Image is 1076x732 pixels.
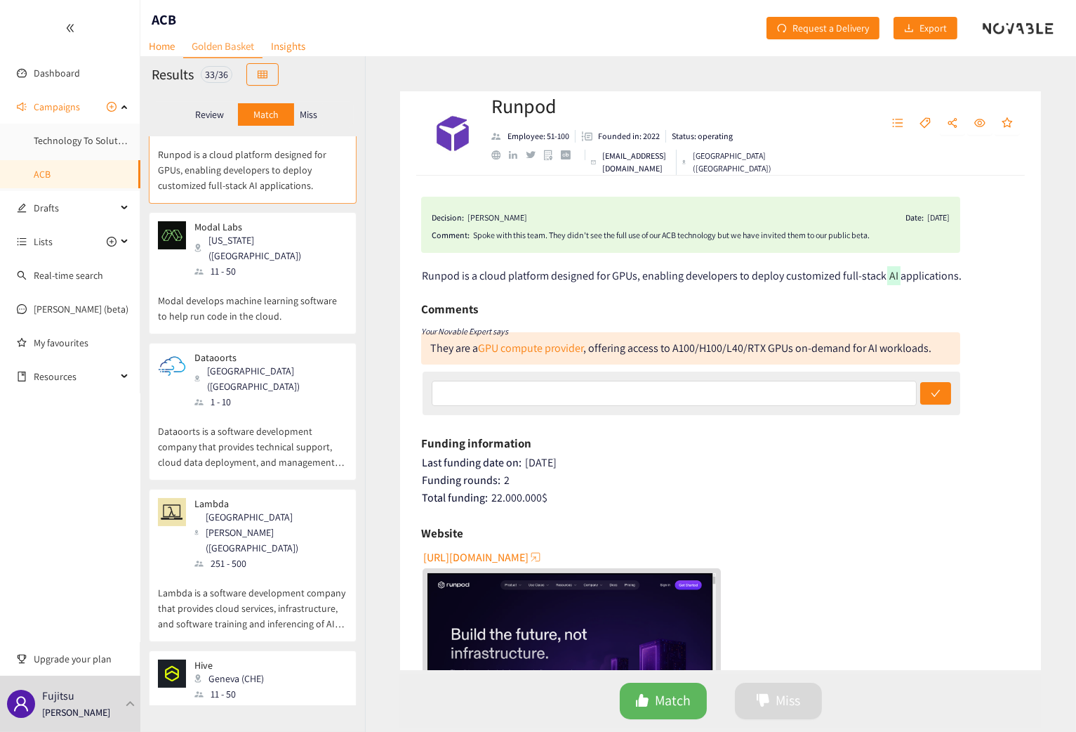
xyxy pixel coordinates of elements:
button: unordered-list [885,112,910,135]
span: Funding rounds: [423,473,501,488]
p: Miss [300,109,317,120]
p: Status: operating [672,130,733,143]
p: [PERSON_NAME] [42,705,110,720]
h6: Website [421,523,463,544]
h2: Results [152,65,194,84]
img: Snapshot of the company's website [158,221,186,249]
div: [GEOGRAPHIC_DATA][PERSON_NAME] ([GEOGRAPHIC_DATA]) [194,509,346,556]
span: Request a Delivery [792,20,869,36]
span: redo [777,23,787,34]
li: Founded in year [576,130,666,143]
p: Runpod is a cloud platform designed for GPUs, enabling developers to deploy customized full-stack... [158,133,347,193]
span: Export [919,20,947,36]
button: likeMatch [620,683,707,719]
img: Company Logo [425,105,481,162]
span: trophy [17,654,27,664]
span: share-alt [947,117,958,130]
span: plus-circle [107,237,117,247]
span: check [931,388,941,400]
a: Insights [263,35,314,57]
button: share-alt [940,112,965,135]
span: Lists [34,228,53,256]
span: Date: [905,211,924,225]
span: book [17,372,27,381]
div: Geneva (CHE) [194,671,272,686]
p: Hive [194,660,264,671]
a: google maps [544,150,562,160]
div: [DATE] [927,211,950,225]
iframe: Chat Widget [1006,665,1076,732]
a: crunchbase [561,150,578,159]
img: Snapshot of the company's website [158,660,186,688]
a: ACB [34,168,51,181]
div: 33 / 36 [201,66,232,83]
span: double-left [65,23,75,33]
span: Decision: [432,211,464,225]
button: redoRequest a Delivery [766,17,879,39]
span: star [1002,117,1013,130]
div: [DATE] [423,456,1021,470]
div: 11 - 50 [194,686,272,702]
button: check [920,382,951,405]
a: My favourites [34,329,129,357]
span: Campaigns [34,93,80,121]
span: applications. [901,268,962,283]
div: [US_STATE] ([GEOGRAPHIC_DATA]) [194,233,346,263]
img: Snapshot of the company's website [158,498,186,526]
p: [EMAIL_ADDRESS][DOMAIN_NAME] [602,150,670,175]
h6: Comments [421,299,478,320]
button: star [995,112,1020,135]
span: Match [655,690,691,712]
a: Technology To Solution-Delivery-Partner Companies [34,134,250,147]
div: They are a , offering access to A100/H100/L40/RTX GPUs on-demand for AI workloads. [430,341,931,355]
span: unordered-list [17,237,27,247]
span: [URL][DOMAIN_NAME] [423,549,529,566]
button: downloadExport [894,17,957,39]
p: Match [253,109,279,120]
a: twitter [526,151,543,158]
span: unordered-list [892,117,903,130]
h1: ACB [152,10,176,30]
span: Upgrade your plan [34,645,129,673]
span: Resources [34,362,117,391]
div: 22.000.000 $ [423,491,1021,505]
button: eye [967,112,992,135]
p: Lambda [194,498,338,509]
a: linkedin [509,151,526,159]
a: [PERSON_NAME] (beta) [34,303,128,315]
span: Runpod is a cloud platform designed for GPUs, enabling developers to deploy customized full-stack [423,268,887,283]
div: 2 [423,473,1021,488]
span: sound [17,102,27,112]
a: GPU compute provider [478,341,583,355]
div: 251 - 500 [194,556,346,571]
i: Your Novable Expert says [421,326,508,336]
p: Modal develops machine learning software to help run code in the cloud. [158,279,347,324]
button: tag [912,112,938,135]
span: download [904,23,914,34]
button: [URL][DOMAIN_NAME] [423,546,543,568]
div: [GEOGRAPHIC_DATA] ([GEOGRAPHIC_DATA]) [194,363,346,394]
span: dislike [756,693,770,710]
p: Dataoorts is a software development company that provides technical support, cloud data deploymen... [158,410,347,470]
span: eye [974,117,985,130]
span: like [635,693,649,710]
div: 11 - 50 [194,263,346,279]
p: Founded in: 2022 [598,130,660,143]
p: Employee: 51-100 [507,130,569,143]
div: 1 - 10 [194,394,346,410]
button: table [246,63,279,86]
p: Review [195,109,224,120]
span: user [13,695,29,712]
p: Modal Labs [194,221,338,233]
li: Employees [491,130,576,143]
a: Real-time search [34,269,103,282]
h2: Runpod [491,92,773,120]
a: Home [140,35,183,57]
button: dislikeMiss [735,683,822,719]
span: edit [17,203,27,213]
a: Golden Basket [183,35,263,58]
p: Lambda is a software development company that provides cloud services, infrastructure, and softwa... [158,571,347,632]
span: Miss [776,690,800,712]
div: Spoke with this team. They didn't see the full use of our ACB technology but we have invited them... [473,228,950,242]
